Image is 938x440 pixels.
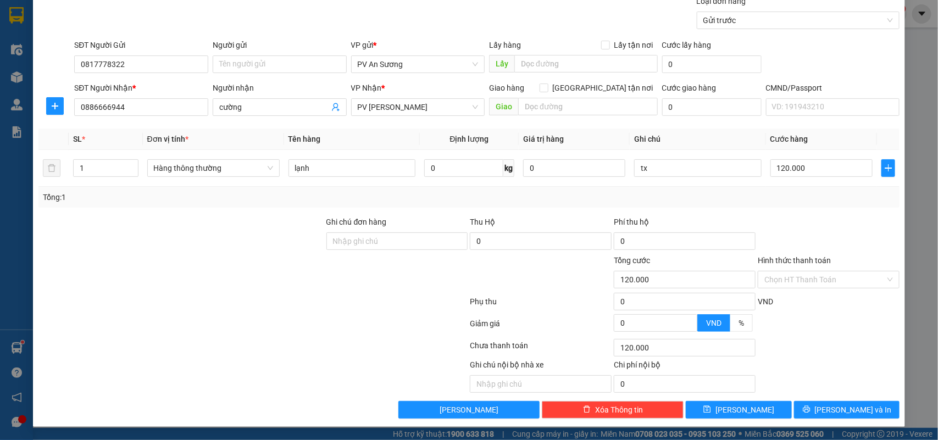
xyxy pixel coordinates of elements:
[351,83,382,92] span: VP Nhận
[326,218,387,226] label: Ghi chú đơn hàng
[489,98,518,115] span: Giao
[47,102,63,110] span: plus
[104,49,155,58] span: 14:31:25 [DATE]
[73,135,82,143] span: SL
[882,164,895,172] span: plus
[351,39,485,51] div: VP gửi
[43,159,60,177] button: delete
[29,18,89,59] strong: CÔNG TY TNHH [GEOGRAPHIC_DATA] 214 QL13 - P.26 - Q.BÌNH THẠNH - TP HCM 1900888606
[662,83,717,92] label: Cước giao hàng
[523,159,625,177] input: 0
[11,25,25,52] img: logo
[706,319,721,327] span: VND
[358,56,479,73] span: PV An Sương
[74,39,208,51] div: SĐT Người Gửi
[630,129,765,150] th: Ghi chú
[154,160,273,176] span: Hàng thông thường
[37,80,70,86] span: PV An Sương
[614,216,756,232] div: Phí thu hộ
[469,318,613,337] div: Giảm giá
[583,405,591,414] span: delete
[43,191,363,203] div: Tổng: 1
[770,135,808,143] span: Cước hàng
[703,405,711,414] span: save
[614,256,650,265] span: Tổng cước
[489,55,514,73] span: Lấy
[514,55,658,73] input: Dọc đường
[470,359,612,375] div: Ghi chú nội bộ nhà xe
[542,401,684,419] button: deleteXóa Thông tin
[614,359,756,375] div: Chi phí nội bộ
[288,159,415,177] input: VD: Bàn, Ghế
[398,401,540,419] button: [PERSON_NAME]
[147,135,188,143] span: Đơn vị tính
[110,41,155,49] span: AS08250080
[503,159,514,177] span: kg
[758,297,773,306] span: VND
[440,404,498,416] span: [PERSON_NAME]
[470,375,612,393] input: Nhập ghi chú
[662,98,762,116] input: Cước giao hàng
[213,82,347,94] div: Người nhận
[74,82,208,94] div: SĐT Người Nhận
[715,404,774,416] span: [PERSON_NAME]
[358,99,479,115] span: PV Gia Nghĩa
[110,77,142,83] span: PV Đắk Song
[470,218,495,226] span: Thu Hộ
[794,401,900,419] button: printer[PERSON_NAME] và In
[803,405,811,414] span: printer
[634,159,761,177] input: Ghi Chú
[703,12,893,29] span: Gửi trước
[469,339,613,359] div: Chưa thanh toán
[815,404,892,416] span: [PERSON_NAME] và In
[213,39,347,51] div: Người gửi
[739,319,744,327] span: %
[881,159,895,177] button: plus
[489,83,524,92] span: Giao hàng
[288,135,321,143] span: Tên hàng
[38,66,127,74] strong: BIÊN NHẬN GỬI HÀNG HOÁ
[662,41,712,49] label: Cước lấy hàng
[595,404,643,416] span: Xóa Thông tin
[518,98,658,115] input: Dọc đường
[46,97,64,115] button: plus
[686,401,791,419] button: save[PERSON_NAME]
[449,135,489,143] span: Định lượng
[548,82,658,94] span: [GEOGRAPHIC_DATA] tận nơi
[489,41,521,49] span: Lấy hàng
[523,135,564,143] span: Giá trị hàng
[766,82,900,94] div: CMND/Passport
[84,76,102,92] span: Nơi nhận:
[11,76,23,92] span: Nơi gửi:
[331,103,340,112] span: user-add
[610,39,658,51] span: Lấy tận nơi
[326,232,468,250] input: Ghi chú đơn hàng
[469,296,613,315] div: Phụ thu
[662,55,762,73] input: Cước lấy hàng
[758,256,831,265] label: Hình thức thanh toán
